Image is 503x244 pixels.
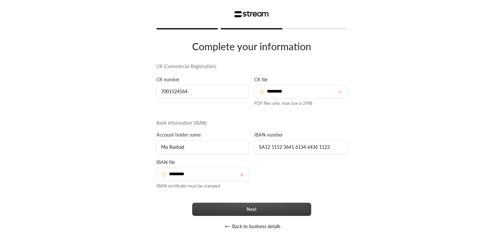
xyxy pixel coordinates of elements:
[154,63,350,70] div: CR (Commercial Registration)
[156,132,201,138] label: Account holder name
[192,203,311,216] button: Next
[156,159,175,166] label: IBAN file
[156,183,249,189] div: IBAN certificate must be stamped
[156,40,347,53] div: Complete your information
[254,76,268,83] label: CR file
[154,120,350,126] div: Bank information (IBAN)
[254,100,347,107] div: PDF files only, max size is 2MB
[156,76,180,83] label: CR number
[157,220,346,233] button: Back to business details
[234,11,269,18] img: Stream Logo
[254,132,283,138] label: IBAN number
